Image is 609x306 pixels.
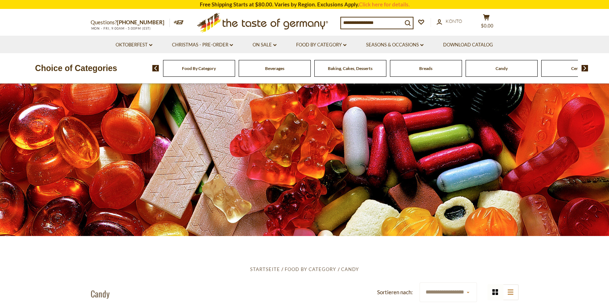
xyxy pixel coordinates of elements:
[446,18,462,24] span: Konto
[285,266,336,272] a: Food By Category
[91,26,151,30] span: MON - FRI, 9:00AM - 5:00PM (EST)
[481,23,493,29] span: $0.00
[582,65,588,71] img: next arrow
[182,66,216,71] a: Food By Category
[419,66,432,71] a: Breads
[91,288,110,299] h1: Candy
[437,17,462,25] a: Konto
[172,41,233,49] a: Christmas - PRE-ORDER
[366,41,423,49] a: Seasons & Occasions
[152,65,159,71] img: previous arrow
[443,41,493,49] a: Download Catalog
[496,66,508,71] a: Candy
[359,1,410,7] a: Click here for details.
[296,41,346,49] a: Food By Category
[571,66,583,71] a: Cereal
[116,41,152,49] a: Oktoberfest
[117,19,164,25] a: [PHONE_NUMBER]
[250,266,280,272] a: Startseite
[253,41,276,49] a: On Sale
[377,288,413,297] label: Sortieren nach:
[265,66,284,71] a: Beverages
[91,18,170,27] p: Questions?
[476,14,497,32] button: $0.00
[341,266,359,272] a: Candy
[328,66,372,71] a: Baking, Cakes, Desserts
